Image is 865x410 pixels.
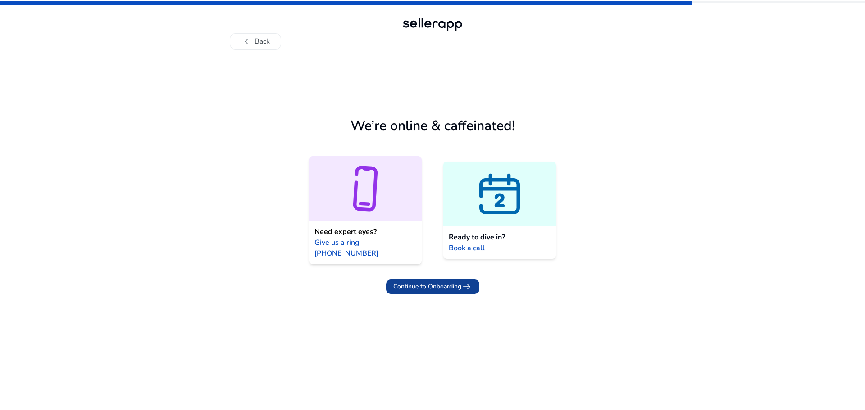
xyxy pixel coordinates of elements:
span: Continue to Onboarding [393,282,461,291]
span: arrow_right_alt [461,281,472,292]
h1: We’re online & caffeinated! [351,118,515,134]
button: Continue to Onboardingarrow_right_alt [386,279,479,294]
span: Give us a ring [PHONE_NUMBER] [314,237,416,259]
span: chevron_left [241,36,252,47]
span: Ready to dive in? [449,232,505,243]
a: Need expert eyes?Give us a ring [PHONE_NUMBER] [309,156,422,264]
span: Need expert eyes? [314,226,377,237]
span: Book a call [449,243,485,253]
button: chevron_leftBack [230,33,281,50]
